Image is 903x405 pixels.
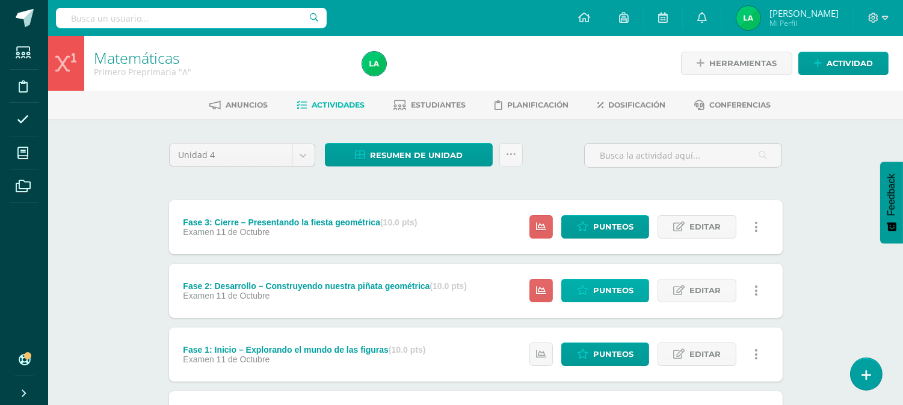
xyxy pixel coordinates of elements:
a: Dosificación [597,96,665,115]
span: Examen [183,355,214,364]
span: Anuncios [226,100,268,109]
span: Planificación [507,100,569,109]
span: Resumen de unidad [370,144,463,166]
span: Punteos [593,343,633,365]
a: Actividad [798,52,889,75]
a: Actividades [297,96,365,115]
span: Mi Perfil [769,18,839,28]
span: 11 de Octubre [217,227,270,237]
span: Dosificación [608,100,665,109]
span: Editar [689,343,721,365]
span: Examen [183,227,214,237]
span: Conferencias [709,100,771,109]
img: 9a1e7f6ee7d2d53670f65b8a0401b2da.png [736,6,760,30]
h1: Matemáticas [94,49,348,66]
span: Editar [689,279,721,302]
span: Actividad [827,52,873,75]
span: Examen [183,291,214,300]
span: Punteos [593,216,633,238]
img: 9a1e7f6ee7d2d53670f65b8a0401b2da.png [362,52,386,76]
a: Matemáticas [94,47,180,68]
span: Unidad 4 [179,144,283,166]
a: Herramientas [681,52,792,75]
div: Fase 2: Desarrollo – Construyendo nuestra piñata geométrica [183,281,466,291]
strong: (10.0 pts) [380,218,417,227]
span: Editar [689,216,721,238]
div: Primero Preprimaria 'A' [94,66,348,78]
span: Herramientas [709,52,777,75]
span: Punteos [593,279,633,302]
a: Planificación [495,96,569,115]
a: Conferencias [694,96,771,115]
span: Feedback [886,174,897,216]
div: Fase 3: Cierre – Presentando la fiesta geométrica [183,218,417,227]
a: Anuncios [209,96,268,115]
strong: (10.0 pts) [430,281,466,291]
a: Unidad 4 [170,144,315,166]
a: Punteos [561,343,649,366]
span: Estudiantes [411,100,466,109]
a: Punteos [561,279,649,302]
span: Actividades [312,100,365,109]
div: Fase 1: Inicio – Explorando el mundo de las figuras [183,345,425,355]
a: Punteos [561,215,649,239]
strong: (10.0 pts) [389,345,425,355]
span: 11 de Octubre [217,355,270,364]
span: [PERSON_NAME] [769,7,839,19]
input: Busca la actividad aquí... [585,144,781,167]
input: Busca un usuario... [56,8,327,28]
span: 11 de Octubre [217,291,270,300]
a: Resumen de unidad [325,143,493,166]
a: Estudiantes [393,96,466,115]
button: Feedback - Mostrar encuesta [880,162,903,243]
